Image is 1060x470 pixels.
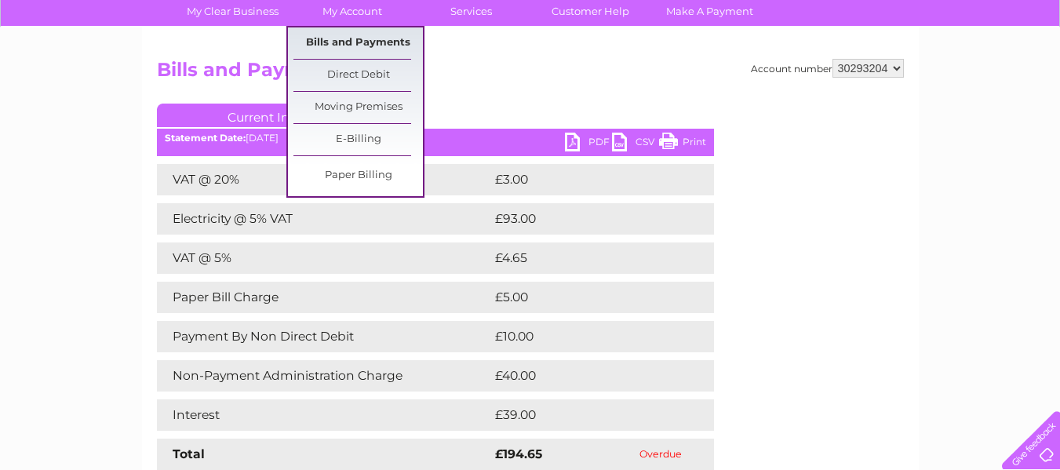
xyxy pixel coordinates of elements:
[784,67,814,78] a: Water
[1008,67,1045,78] a: Log out
[165,132,246,144] b: Statement Date:
[157,133,714,144] div: [DATE]
[293,60,423,91] a: Direct Debit
[491,242,677,274] td: £4.65
[173,446,205,461] strong: Total
[157,282,491,313] td: Paper Bill Charge
[157,59,904,89] h2: Bills and Payments
[565,133,612,155] a: PDF
[293,124,423,155] a: E-Billing
[495,446,542,461] strong: £194.65
[37,41,117,89] img: logo.png
[607,439,714,470] td: Overdue
[157,203,491,235] td: Electricity @ 5% VAT
[491,360,683,392] td: £40.00
[157,360,491,392] td: Non-Payment Administration Charge
[612,133,659,155] a: CSV
[491,203,683,235] td: £93.00
[923,67,946,78] a: Blog
[823,67,858,78] a: Energy
[293,27,423,59] a: Bills and Payments
[157,399,491,431] td: Interest
[157,321,491,352] td: Payment By Non Direct Debit
[293,160,423,191] a: Paper Billing
[764,8,872,27] a: 0333 014 3131
[751,59,904,78] div: Account number
[491,164,678,195] td: £3.00
[491,399,683,431] td: £39.00
[491,282,678,313] td: £5.00
[157,104,392,127] a: Current Invoice
[157,242,491,274] td: VAT @ 5%
[956,67,994,78] a: Contact
[659,133,706,155] a: Print
[867,67,914,78] a: Telecoms
[491,321,682,352] td: £10.00
[293,92,423,123] a: Moving Premises
[157,164,491,195] td: VAT @ 20%
[160,9,902,76] div: Clear Business is a trading name of Verastar Limited (registered in [GEOGRAPHIC_DATA] No. 3667643...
